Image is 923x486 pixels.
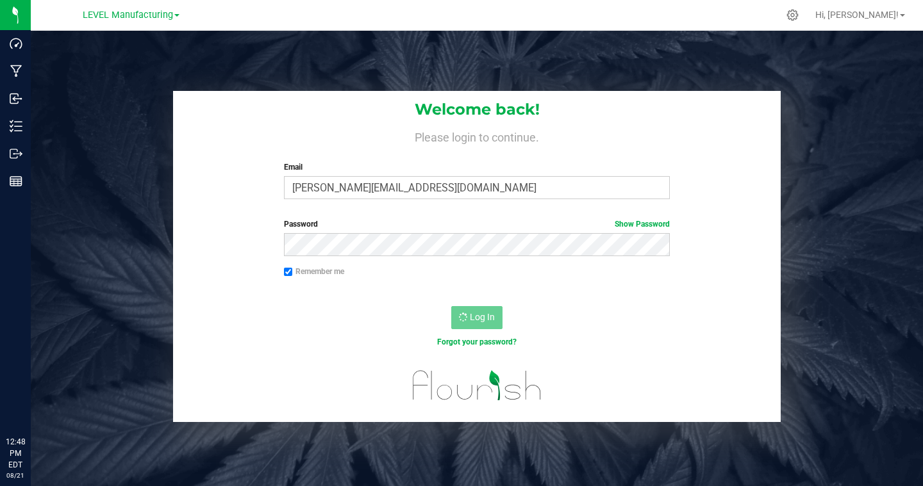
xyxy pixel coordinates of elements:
[815,10,899,20] span: Hi, [PERSON_NAME]!
[615,220,670,229] a: Show Password
[83,10,173,20] span: LEVEL Manufacturing
[401,361,553,410] img: flourish_logo.svg
[10,147,22,160] inline-svg: Outbound
[10,120,22,133] inline-svg: Inventory
[284,266,344,277] label: Remember me
[173,128,781,143] h4: Please login to continue.
[173,101,781,118] h1: Welcome back!
[470,312,495,322] span: Log In
[451,306,503,329] button: Log In
[10,92,22,105] inline-svg: Inbound
[10,175,22,188] inline-svg: Reports
[6,471,25,480] p: 08/21
[10,37,22,50] inline-svg: Dashboard
[284,161,670,173] label: Email
[284,220,318,229] span: Password
[437,337,517,346] a: Forgot your password?
[785,9,801,21] div: Manage settings
[10,65,22,77] inline-svg: Manufacturing
[6,436,25,471] p: 12:48 PM EDT
[284,268,293,277] input: Remember me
